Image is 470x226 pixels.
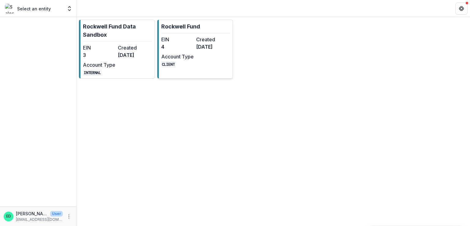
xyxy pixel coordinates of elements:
[65,2,74,15] button: Open entity switcher
[83,44,115,51] dt: EIN
[65,213,73,220] button: More
[161,22,200,31] p: Rockwell Fund
[161,53,194,60] dt: Account Type
[161,61,176,68] code: CLIENT
[455,2,468,15] button: Get Help
[161,43,194,50] dd: 4
[83,61,115,69] dt: Account Type
[6,214,11,218] div: Estevan D. Delgado
[83,51,115,59] dd: 3
[5,4,15,13] img: Select an entity
[118,44,150,51] dt: Created
[17,6,51,12] p: Select an entity
[196,36,229,43] dt: Created
[16,217,63,222] p: [EMAIL_ADDRESS][DOMAIN_NAME]
[161,36,194,43] dt: EIN
[16,210,48,217] p: [PERSON_NAME]
[79,20,155,79] a: Rockwell Fund Data SandboxEIN3Created[DATE]Account TypeINTERNAL
[50,211,63,217] p: User
[196,43,229,50] dd: [DATE]
[83,22,152,39] p: Rockwell Fund Data Sandbox
[157,20,233,79] a: Rockwell FundEIN4Created[DATE]Account TypeCLIENT
[83,69,102,76] code: INTERNAL
[118,51,150,59] dd: [DATE]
